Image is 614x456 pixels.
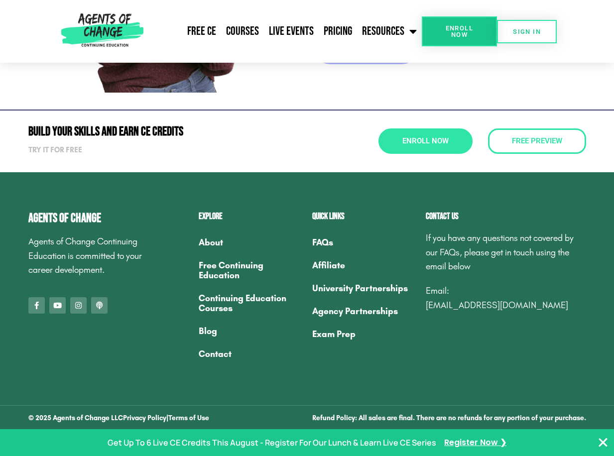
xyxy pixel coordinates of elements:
[28,212,149,225] h4: Agents of Change
[199,287,302,320] a: Continuing Education Courses
[438,25,481,38] span: Enroll Now
[123,414,166,422] a: Privacy Policy
[426,232,574,272] span: If you have any questions not covered by our FAQs, please get in touch using the email below
[357,19,422,44] a: Resources
[497,20,557,43] a: SIGN IN
[422,16,496,46] a: Enroll Now
[199,254,302,287] a: Free Continuing Education
[199,212,302,221] h2: Explore
[199,342,302,365] a: Contact
[426,212,586,221] h2: Contact us
[264,19,319,44] a: Live Events
[221,19,264,44] a: Courses
[28,236,142,276] span: Agents of Change Continuing Education is committed to your career development.
[168,414,209,422] a: Terms of Use
[147,19,422,44] nav: Menu
[312,300,416,323] a: Agency Partnerships
[512,137,562,145] span: Free Preview
[28,415,302,422] h3: © 2025 Agents of Change LLC |
[426,284,586,313] p: Email:
[444,436,506,450] a: Register Now ❯
[378,128,473,154] a: Enroll Now
[312,323,416,345] a: Exam Prep
[199,320,302,342] a: Blog
[108,436,436,450] p: Get Up To 6 Live CE Credits This August - Register For Our Lunch & Learn Live CE Series
[426,300,568,311] a: [EMAIL_ADDRESS][DOMAIN_NAME]
[597,437,609,449] button: Close Banner
[312,212,416,221] h2: Quick Links
[312,415,586,422] h3: Refund Policy: All sales are final. There are no refunds for any portion of your purchase.
[402,137,449,145] span: Enroll Now
[319,19,357,44] a: Pricing
[28,145,82,154] strong: Try it for free
[312,277,416,300] a: University Partnerships
[199,231,302,254] a: About
[312,231,416,345] nav: Menu
[199,231,302,365] nav: Menu
[312,254,416,277] a: Affiliate
[182,19,221,44] a: Free CE
[28,125,302,138] h2: Build Your Skills and Earn CE CREDITS
[513,28,541,35] span: SIGN IN
[312,231,416,254] a: FAQs
[488,128,586,154] a: Free Preview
